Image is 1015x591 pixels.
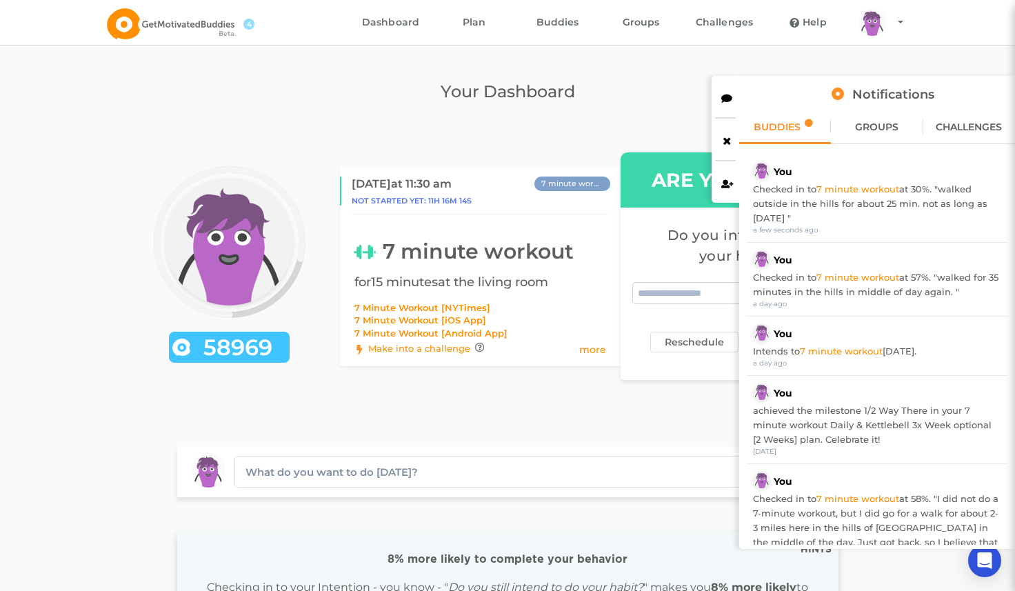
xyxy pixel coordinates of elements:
[245,464,418,481] div: What do you want to do [DATE]?
[753,299,1001,309] div: a day ago
[354,274,606,292] div: for 15 minutes at
[753,405,992,445] span: achieved the milestone 1/2 Way There in your 7 minute workout Daily & Kettlebell 3x Week optional...
[801,545,832,554] div: HINTS
[454,274,548,290] p: the living room
[753,493,998,577] span: Checked in to at 58%. "I did not do a 7-minute workout, but I did go for a walk for about 2-3 mil...
[968,544,1001,577] div: Open Intercom Messenger
[753,272,998,297] span: Checked in to at 57%. "walked for 35 minutes in the hills in middle of day again. "
[774,475,792,488] a: You
[800,345,883,357] a: 7 minute workout
[368,343,470,357] a: Make into a challenge
[354,302,490,313] a: 7 Minute Workout [NYTimes]
[352,196,472,206] span: Not started yet:
[816,183,899,194] a: 7 minute workout
[534,177,610,191] div: 7 minute workout Daily & Kettlebell 3x Week optional [2 Weeks]
[936,122,1002,132] span: CHALLENGES
[621,152,862,208] div: ARE YOU READY?
[655,225,827,266] div: Do you intend to do your habit?
[753,447,1001,457] div: [DATE]
[774,254,792,266] a: You
[119,79,896,104] h2: Your Dashboard
[750,86,1015,103] h2: Notifications
[753,345,916,357] span: Intends to [DATE].
[354,239,606,264] div: 7 minute workout
[354,328,507,339] a: 7 Minute Workout [Android App]
[388,554,627,565] span: 8% more likely to complete your behavior
[855,122,898,132] span: GROUPS
[753,183,987,223] span: Checked in to at 30%. "walked outside in the hills for about 25 min. not as long as [DATE] "
[774,166,792,178] a: You
[354,314,486,325] a: 7 Minute Workout [iOS App]
[354,340,384,351] strong: Kettl...
[753,226,1001,235] div: a few seconds ago
[352,177,452,191] div: [DATE] at 11:30 am
[650,332,738,352] button: Reschedule
[774,328,792,340] a: You
[774,387,792,399] a: You
[428,196,472,206] span: 11h 16m 14s
[190,341,286,354] span: 58969
[243,19,254,30] span: 4
[816,493,899,504] a: 7 minute workout
[753,359,1001,368] div: a day ago
[579,343,606,357] a: more
[816,272,899,283] a: 7 minute workout
[754,122,801,132] span: BUDDIES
